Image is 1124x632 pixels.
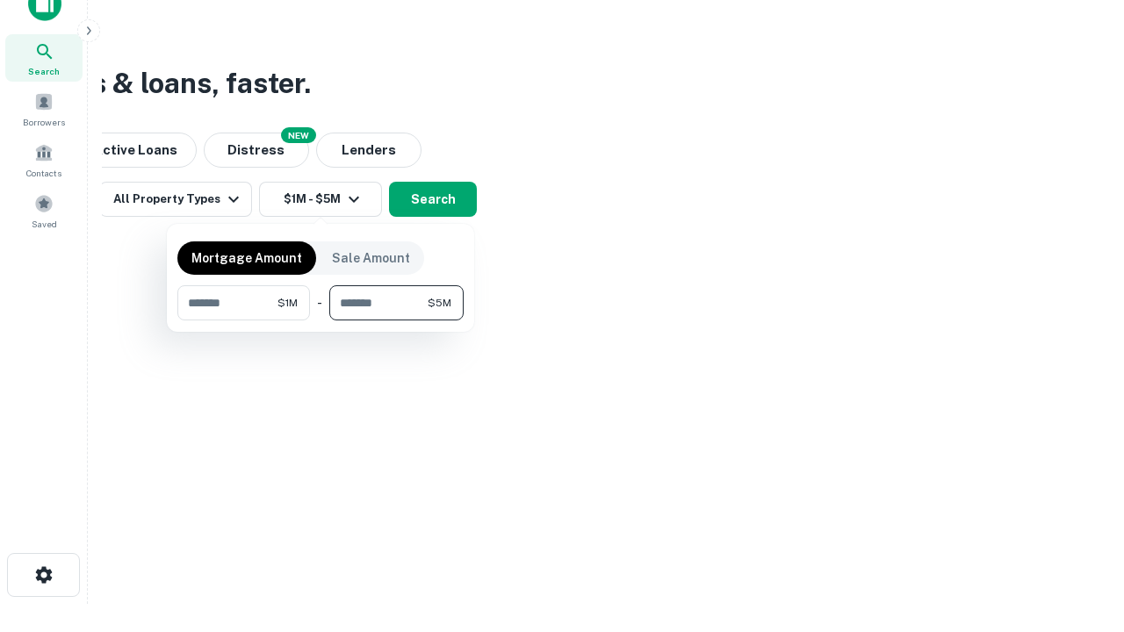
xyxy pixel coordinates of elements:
[332,248,410,268] p: Sale Amount
[428,295,451,311] span: $5M
[277,295,298,311] span: $1M
[1036,492,1124,576] iframe: Chat Widget
[317,285,322,320] div: -
[191,248,302,268] p: Mortgage Amount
